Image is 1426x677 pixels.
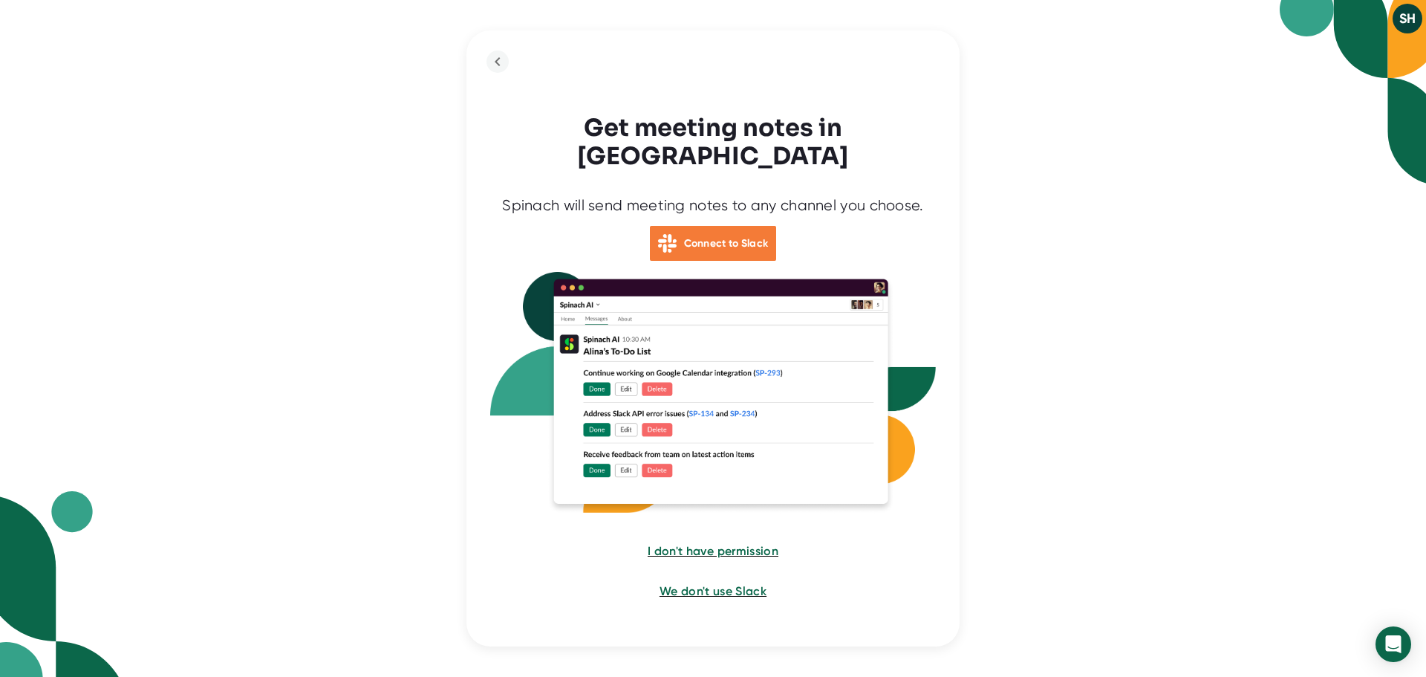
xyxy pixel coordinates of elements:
[1393,4,1422,33] button: SH
[490,114,936,171] h3: Get meeting notes in [GEOGRAPHIC_DATA]
[660,584,766,598] span: We don't use Slack
[648,544,778,558] span: I don't have permission
[502,196,923,215] div: Spinach will send meeting notes to any channel you choose.
[660,583,766,600] button: We don't use Slack
[490,272,936,520] img: Slack Spinach Integration with action items
[1375,626,1411,662] div: Open Intercom Messenger
[648,542,778,560] button: I don't have permission
[684,237,769,250] b: Connect to Slack
[486,51,509,73] button: back to previous step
